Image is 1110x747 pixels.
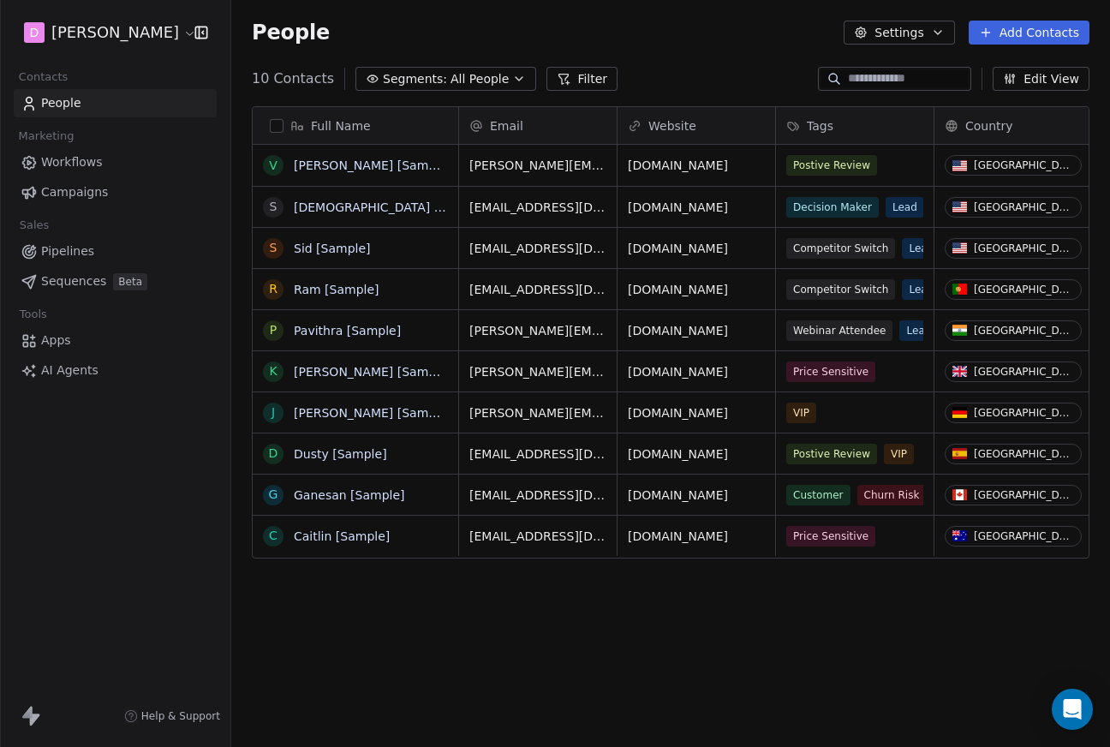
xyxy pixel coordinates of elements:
[294,488,405,502] a: Ganesan [Sample]
[14,89,217,117] a: People
[974,284,1074,296] div: [GEOGRAPHIC_DATA]
[14,326,217,355] a: Apps
[294,324,401,338] a: Pavithra [Sample]
[628,406,728,420] a: [DOMAIN_NAME]
[648,117,696,134] span: Website
[253,145,459,723] div: grid
[113,273,147,290] span: Beta
[902,238,940,259] span: Lead
[269,445,278,463] div: D
[546,67,618,91] button: Filter
[974,407,1074,419] div: [GEOGRAPHIC_DATA]
[886,197,924,218] span: Lead
[628,488,728,502] a: [DOMAIN_NAME]
[451,70,509,88] span: All People
[269,280,277,298] div: R
[974,201,1074,213] div: [GEOGRAPHIC_DATA]
[884,444,914,464] span: VIP
[124,709,220,723] a: Help & Support
[934,107,1092,144] div: Country
[12,302,54,327] span: Tools
[30,24,39,41] span: D
[14,148,217,176] a: Workflows
[628,365,728,379] a: [DOMAIN_NAME]
[11,64,75,90] span: Contacts
[14,237,217,266] a: Pipelines
[628,200,728,214] a: [DOMAIN_NAME]
[974,489,1074,501] div: [GEOGRAPHIC_DATA]
[844,21,954,45] button: Settings
[294,406,451,420] a: [PERSON_NAME] [Sample]
[14,178,217,206] a: Campaigns
[294,158,451,172] a: [PERSON_NAME] [Sample]
[141,709,220,723] span: Help & Support
[857,485,927,505] span: Churn Risk
[786,362,875,382] span: Price Sensitive
[270,321,277,339] div: P
[272,403,275,421] div: J
[974,242,1074,254] div: [GEOGRAPHIC_DATA]
[14,267,217,296] a: SequencesBeta
[270,239,277,257] div: S
[902,279,940,300] span: Lead
[41,94,81,112] span: People
[51,21,179,44] span: [PERSON_NAME]
[11,123,81,149] span: Marketing
[786,320,892,341] span: Webinar Attendee
[628,158,728,172] a: [DOMAIN_NAME]
[253,107,458,144] div: Full Name
[252,20,330,45] span: People
[294,447,387,461] a: Dusty [Sample]
[469,445,606,463] span: [EMAIL_ADDRESS][DOMAIN_NAME]
[1052,689,1093,730] div: Open Intercom Messenger
[269,486,278,504] div: G
[469,363,606,380] span: [PERSON_NAME][EMAIL_ADDRESS][DOMAIN_NAME]
[12,212,57,238] span: Sales
[270,198,277,216] div: S
[974,159,1074,171] div: [GEOGRAPHIC_DATA]
[628,283,728,296] a: [DOMAIN_NAME]
[269,527,277,545] div: C
[993,67,1089,91] button: Edit View
[974,325,1074,337] div: [GEOGRAPHIC_DATA]
[786,403,816,423] span: VIP
[786,279,895,300] span: Competitor Switch
[311,117,371,134] span: Full Name
[383,70,447,88] span: Segments:
[294,529,390,543] a: Caitlin [Sample]
[21,18,182,47] button: D[PERSON_NAME]
[974,366,1074,378] div: [GEOGRAPHIC_DATA]
[628,242,728,255] a: [DOMAIN_NAME]
[899,320,938,341] span: Lead
[459,107,617,144] div: Email
[469,240,606,257] span: [EMAIL_ADDRESS][DOMAIN_NAME]
[628,324,728,338] a: [DOMAIN_NAME]
[974,530,1074,542] div: [GEOGRAPHIC_DATA]
[294,242,371,255] a: Sid [Sample]
[786,238,895,259] span: Competitor Switch
[974,448,1074,460] div: [GEOGRAPHIC_DATA]
[252,69,334,89] span: 10 Contacts
[41,272,106,290] span: Sequences
[41,183,108,201] span: Campaigns
[786,526,875,547] span: Price Sensitive
[786,444,877,464] span: Postive Review
[14,356,217,385] a: AI Agents
[786,197,879,218] span: Decision Maker
[469,528,606,545] span: [EMAIL_ADDRESS][DOMAIN_NAME]
[41,332,71,350] span: Apps
[269,362,277,380] div: K
[41,362,98,379] span: AI Agents
[807,117,833,134] span: Tags
[269,157,277,175] div: V
[469,157,606,174] span: [PERSON_NAME][EMAIL_ADDRESS][DOMAIN_NAME]
[469,281,606,298] span: [EMAIL_ADDRESS][DOMAIN_NAME]
[965,117,1013,134] span: Country
[41,242,94,260] span: Pipelines
[969,21,1089,45] button: Add Contacts
[628,447,728,461] a: [DOMAIN_NAME]
[294,365,451,379] a: [PERSON_NAME] [Sample]
[41,153,103,171] span: Workflows
[490,117,523,134] span: Email
[294,200,488,214] a: [DEMOGRAPHIC_DATA] [Sample]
